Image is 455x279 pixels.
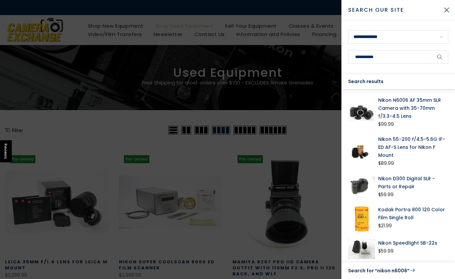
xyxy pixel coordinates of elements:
a: Nikon Speedlight SB-22s [378,239,448,247]
div: $89.99 [378,159,394,168]
img: Nikon D300 Digital SLR Camera Body only Shutter#153,505 Digital Cameras - Digital SLR Cameras Nik... [348,175,375,199]
img: Nikon 55-200 f/4.5-5.6G IF-ED AF-S Lens for Nikon F Mount Lenses Small Format - Nikon F Mount Len... [348,135,375,168]
a: Nikon N6006 AF 35mm SLR Camera with 35-70mm f/3.3-4.5 Lens [378,96,448,120]
a: Search for “nikon n6006” [348,266,448,275]
div: $21.99 [378,222,392,230]
div: $59.99 [378,247,394,255]
div: $59.99 [378,191,394,199]
a: Nikon D300 Digital SLR - Parts or Repair [378,175,448,191]
img: Nikon N6006 AF 35mm SLR Camera with 35-70mm f/3.3-4.5 Lens 35mm Film Cameras - 35mm SLR Cameras N... [348,96,375,128]
div: Search results [341,74,455,89]
div: $99.99 [378,120,394,128]
img: Nikon Speedlight SB-22s Flash Units and Accessories - Shoe Mount Flash Units Nikon 2038948 [348,239,375,259]
button: Close Search [438,2,455,18]
img: Kodak Portra 800 120 Color Film Single Roll Film - Medium Format Film Kodak 8127946S [348,206,375,232]
a: Kodak Portra 800 120 Color Film Single Roll [378,206,448,222]
span: Search Our Site [348,6,438,14]
a: Nikon 55-200 f/4.5-5.6G IF-ED AF-S Lens for Nikon F Mount [378,135,448,159]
